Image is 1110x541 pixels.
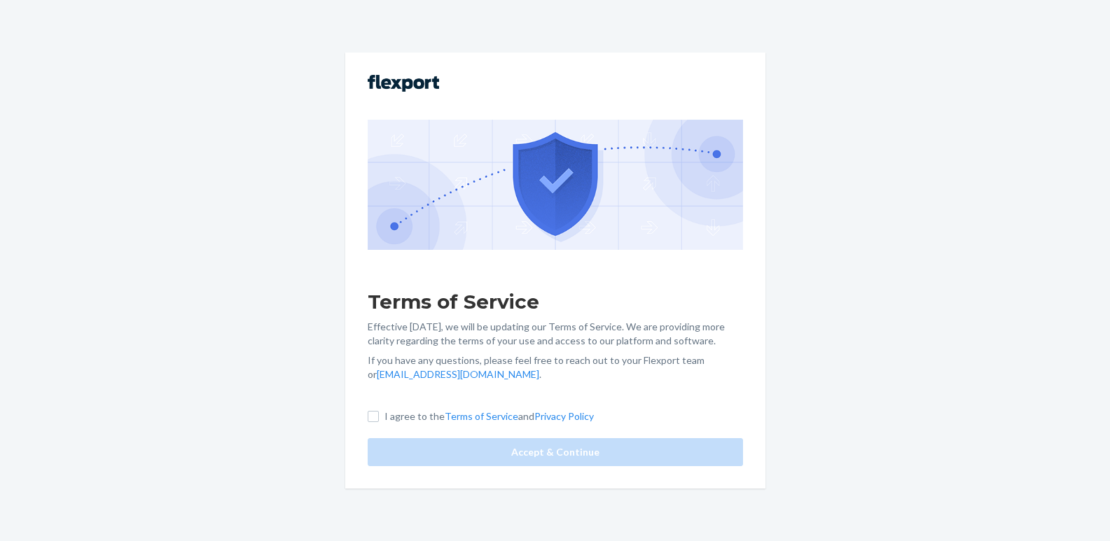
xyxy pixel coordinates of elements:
input: I agree to theTerms of ServiceandPrivacy Policy [368,411,379,422]
p: I agree to the and [384,409,594,423]
a: Privacy Policy [534,410,594,422]
h1: Terms of Service [368,289,743,314]
button: Accept & Continue [368,438,743,466]
a: Terms of Service [445,410,518,422]
a: [EMAIL_ADDRESS][DOMAIN_NAME] [377,368,539,380]
img: GDPR Compliance [368,120,743,250]
img: Flexport logo [368,75,439,92]
p: If you have any questions, please feel free to reach out to your Flexport team or . [368,353,743,381]
p: Effective [DATE], we will be updating our Terms of Service. We are providing more clarity regardi... [368,320,743,348]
